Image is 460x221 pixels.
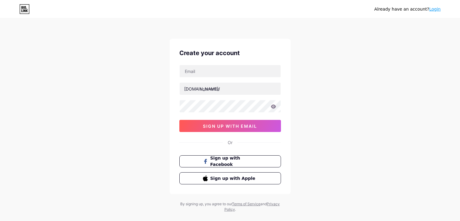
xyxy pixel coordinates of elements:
div: Create your account [179,48,281,58]
span: Sign up with Apple [210,175,257,182]
div: Already have an account? [374,6,441,12]
div: Or [228,139,233,146]
a: Login [429,7,441,12]
div: By signing up, you agree to our and . [179,201,282,212]
button: Sign up with Facebook [179,155,281,167]
input: Email [180,65,281,77]
input: username [180,83,281,95]
a: Terms of Service [232,202,260,206]
div: [DOMAIN_NAME]/ [184,86,220,92]
button: Sign up with Apple [179,172,281,184]
span: Sign up with Facebook [210,155,257,168]
span: sign up with email [203,124,257,129]
button: sign up with email [179,120,281,132]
